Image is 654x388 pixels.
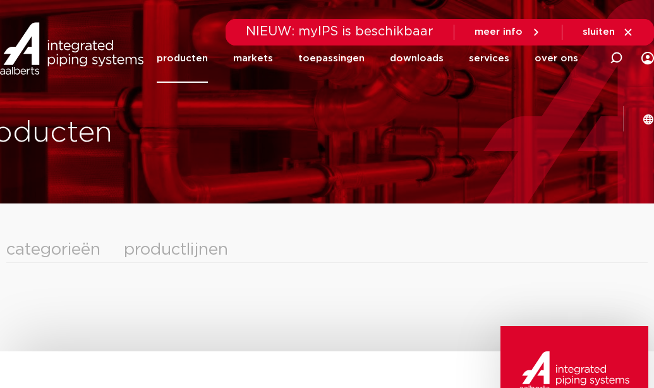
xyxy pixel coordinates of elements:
a: sluiten [583,27,634,38]
a: over ons [535,34,578,83]
a: services [469,34,509,83]
span: sluiten [583,27,615,37]
div: categorieën [6,241,100,258]
a: producten [157,34,208,83]
a: markets [233,34,273,83]
div: my IPS [641,44,654,72]
nav: Menu [157,34,578,83]
div: productlijnen [124,241,228,258]
a: toepassingen [298,34,365,83]
a: meer info [475,27,542,38]
span: meer info [475,27,523,37]
a: downloads [390,34,444,83]
span: NIEUW: myIPS is beschikbaar [246,25,433,38]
